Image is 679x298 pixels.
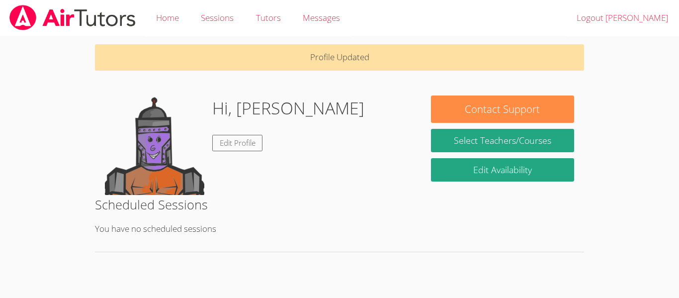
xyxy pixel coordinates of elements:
[431,96,574,123] button: Contact Support
[95,195,584,214] h2: Scheduled Sessions
[8,5,137,30] img: airtutors_banner-c4298cdbf04f3fff15de1276eac7730deb9818008684d7c2e4769d2f7ddbe033.png
[95,222,584,236] p: You have no scheduled sessions
[95,44,584,71] p: Profile Updated
[212,96,364,121] h1: Hi, [PERSON_NAME]
[105,96,204,195] img: default.png
[212,135,263,151] a: Edit Profile
[303,12,340,23] span: Messages
[431,158,574,182] a: Edit Availability
[431,129,574,152] a: Select Teachers/Courses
